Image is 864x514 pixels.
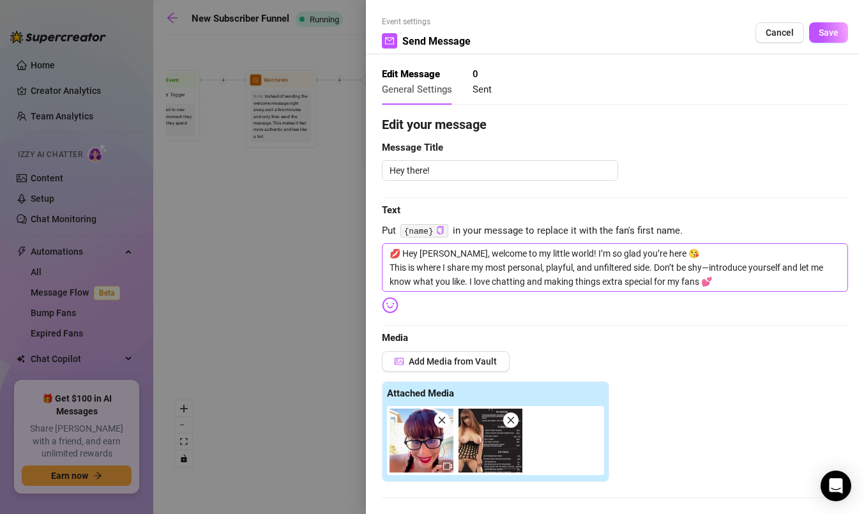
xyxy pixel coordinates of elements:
[382,16,471,28] span: Event settings
[382,243,848,292] textarea: 💋 Hey [PERSON_NAME], welcome to my little world! I’m so glad you’re here 😘 This is where I share ...
[809,22,848,43] button: Save
[382,142,443,153] strong: Message Title
[821,471,851,501] div: Open Intercom Messenger
[473,68,478,80] strong: 0
[436,226,444,234] span: copy
[755,22,804,43] button: Cancel
[409,356,497,367] span: Add Media from Vault
[382,68,440,80] strong: Edit Message
[443,462,452,471] span: video-camera
[459,409,522,472] img: media
[436,226,444,236] button: Click to Copy
[382,117,487,132] strong: Edit your message
[402,33,471,49] span: Send Message
[390,409,453,472] img: media
[400,224,448,238] code: {name}
[395,357,404,366] span: picture
[506,416,515,425] span: close
[382,351,510,372] button: Add Media from Vault
[382,84,452,95] span: General Settings
[385,36,394,45] span: mail
[382,204,400,216] strong: Text
[382,160,618,181] textarea: Hey there!
[382,223,848,239] span: Put in your message to replace it with the fan's first name.
[387,388,454,399] strong: Attached Media
[766,27,794,38] span: Cancel
[382,297,398,314] img: svg%3e
[473,84,492,95] span: Sent
[382,332,408,344] strong: Media
[819,27,838,38] span: Save
[437,416,446,425] span: close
